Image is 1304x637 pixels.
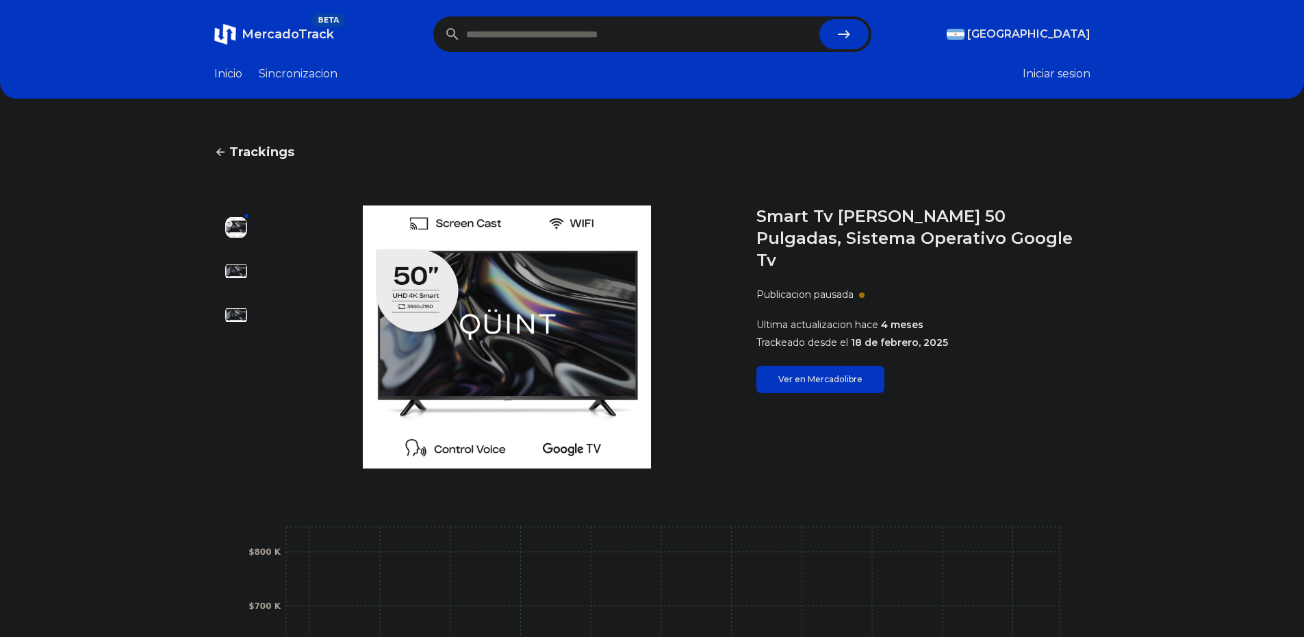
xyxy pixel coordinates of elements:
span: 18 de febrero, 2025 [851,336,948,349]
p: Publicacion pausada [756,288,854,301]
a: Ver en Mercadolibre [756,366,884,393]
span: Trackeado desde el [756,336,848,349]
img: MercadoTrack [214,23,236,45]
span: 4 meses [881,318,923,331]
span: [GEOGRAPHIC_DATA] [967,26,1090,42]
button: Iniciar sesion [1023,66,1090,82]
img: Smart Tv Quint 50 Pulgadas, Sistema Operativo Google Tv [225,436,247,458]
span: BETA [312,14,344,27]
img: Smart Tv Quint 50 Pulgadas, Sistema Operativo Google Tv [225,348,247,370]
img: Argentina [947,29,964,40]
span: Trackings [229,142,294,162]
img: Smart Tv Quint 50 Pulgadas, Sistema Operativo Google Tv [285,205,729,469]
a: MercadoTrackBETA [214,23,334,45]
h1: Smart Tv [PERSON_NAME] 50 Pulgadas, Sistema Operativo Google Tv [756,205,1090,271]
img: Smart Tv Quint 50 Pulgadas, Sistema Operativo Google Tv [225,392,247,414]
tspan: $700 K [248,601,281,611]
a: Sincronizacion [259,66,337,82]
a: Inicio [214,66,242,82]
img: Smart Tv Quint 50 Pulgadas, Sistema Operativo Google Tv [225,260,247,282]
tspan: $800 K [248,547,281,557]
a: Trackings [214,142,1090,162]
img: Smart Tv Quint 50 Pulgadas, Sistema Operativo Google Tv [225,304,247,326]
span: MercadoTrack [242,27,334,42]
span: Ultima actualizacion hace [756,318,878,331]
img: Smart Tv Quint 50 Pulgadas, Sistema Operativo Google Tv [225,216,247,238]
button: [GEOGRAPHIC_DATA] [947,26,1090,42]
